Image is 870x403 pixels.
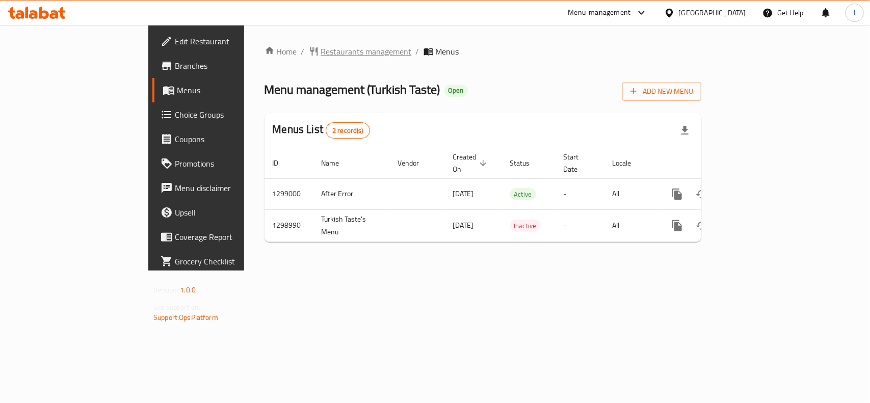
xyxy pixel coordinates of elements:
[613,157,645,169] span: Locale
[175,109,285,121] span: Choice Groups
[398,157,433,169] span: Vendor
[657,148,771,179] th: Actions
[273,122,370,139] h2: Menus List
[556,209,604,241] td: -
[152,249,294,274] a: Grocery Checklist
[152,200,294,225] a: Upsell
[444,85,468,97] div: Open
[175,255,285,267] span: Grocery Checklist
[313,178,390,209] td: After Error
[690,182,714,206] button: Change Status
[175,157,285,170] span: Promotions
[453,187,474,200] span: [DATE]
[265,78,440,101] span: Menu management ( Turkish Taste )
[556,178,604,209] td: -
[152,53,294,78] a: Branches
[326,126,370,136] span: 2 record(s)
[152,176,294,200] a: Menu disclaimer
[175,133,285,145] span: Coupons
[453,219,474,232] span: [DATE]
[175,206,285,219] span: Upsell
[152,29,294,53] a: Edit Restaurant
[301,45,305,58] li: /
[177,84,285,96] span: Menus
[444,86,468,95] span: Open
[152,225,294,249] a: Coverage Report
[604,178,657,209] td: All
[153,301,200,314] span: Get support on:
[416,45,419,58] li: /
[265,148,771,242] table: enhanced table
[453,151,490,175] span: Created On
[313,209,390,241] td: Turkish Taste's Menu
[175,35,285,47] span: Edit Restaurant
[630,85,693,98] span: Add New Menu
[510,188,536,200] div: Active
[510,157,543,169] span: Status
[568,7,631,19] div: Menu-management
[665,213,690,238] button: more
[854,7,855,18] span: l
[152,78,294,102] a: Menus
[175,60,285,72] span: Branches
[622,82,701,101] button: Add New Menu
[322,157,353,169] span: Name
[153,311,218,324] a: Support.OpsPlatform
[153,283,178,297] span: Version:
[436,45,459,58] span: Menus
[175,182,285,194] span: Menu disclaimer
[510,220,541,232] span: Inactive
[152,151,294,176] a: Promotions
[690,213,714,238] button: Change Status
[321,45,412,58] span: Restaurants management
[673,118,697,143] div: Export file
[604,209,657,241] td: All
[265,45,701,58] nav: breadcrumb
[665,182,690,206] button: more
[326,122,370,139] div: Total records count
[510,189,536,200] span: Active
[273,157,292,169] span: ID
[152,102,294,127] a: Choice Groups
[309,45,412,58] a: Restaurants management
[564,151,592,175] span: Start Date
[175,231,285,243] span: Coverage Report
[152,127,294,151] a: Coupons
[679,7,746,18] div: [GEOGRAPHIC_DATA]
[180,283,196,297] span: 1.0.0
